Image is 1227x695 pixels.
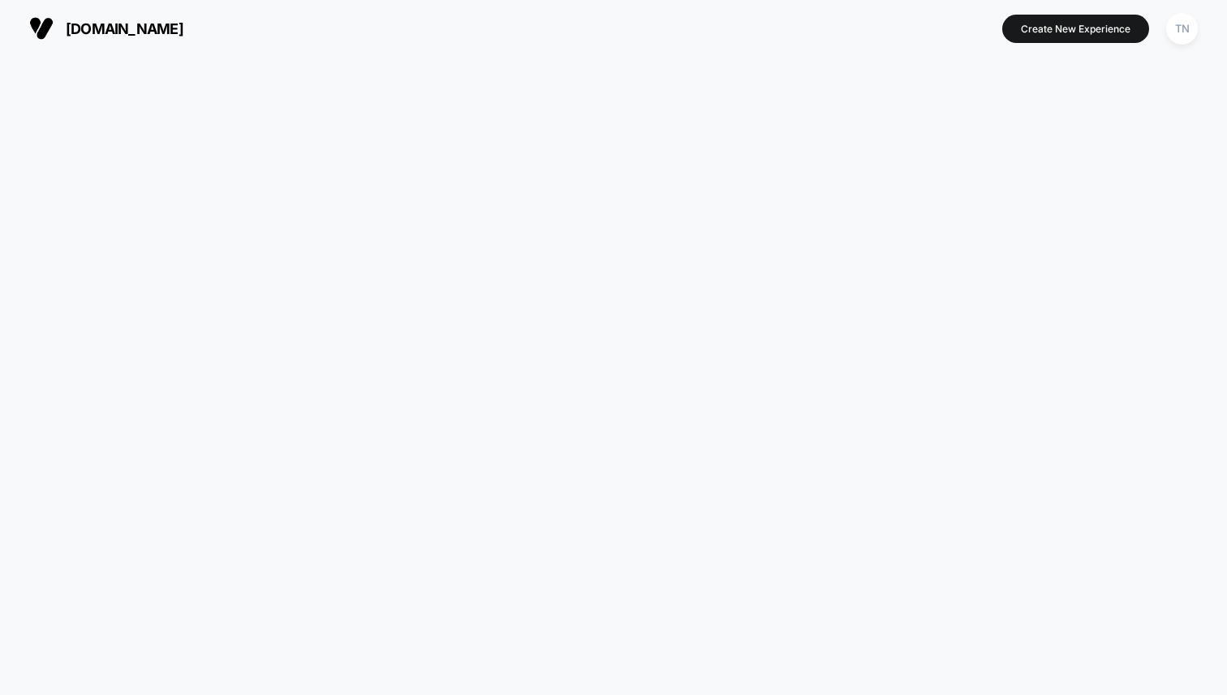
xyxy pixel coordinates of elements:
[1002,15,1149,43] button: Create New Experience
[66,20,183,37] span: [DOMAIN_NAME]
[1161,12,1203,45] button: TN
[24,15,188,41] button: [DOMAIN_NAME]
[29,16,54,41] img: Visually logo
[1166,13,1198,45] div: TN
